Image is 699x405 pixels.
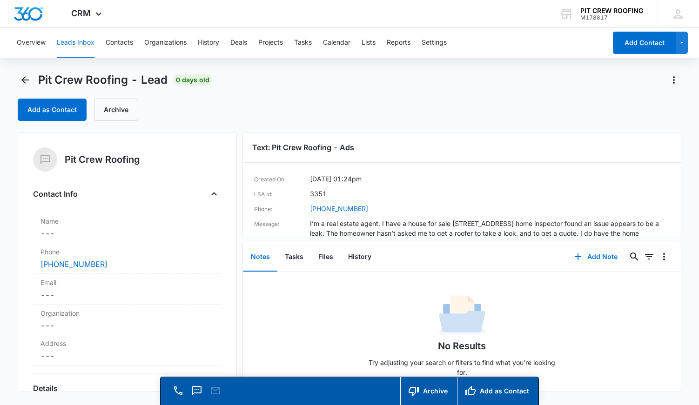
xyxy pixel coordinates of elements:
dd: --- [40,320,215,331]
button: Lists [362,28,376,58]
h4: Contact Info [33,188,78,199]
button: Calendar [323,28,350,58]
div: Email--- [33,274,222,305]
button: Overview [17,28,46,58]
button: Leads Inbox [57,28,94,58]
h4: Details [33,383,58,394]
dt: Phone: [254,204,310,215]
button: Add as Contact [457,377,538,405]
button: Add Note [565,246,627,268]
button: Tasks [277,243,311,272]
label: Phone [40,247,215,257]
button: History [341,243,379,272]
button: Deals [230,28,247,58]
h3: Text: Pit Crew Roofing - Ads [252,142,672,153]
a: Text [190,390,203,398]
button: Back [18,73,33,87]
label: Email [40,278,215,287]
button: Actions [666,73,681,87]
button: Notes [243,243,277,272]
button: Filters [642,249,657,264]
button: Close [207,186,222,201]
h5: Pit Crew Roofing [65,153,140,166]
a: [PHONE_NUMBER] [310,204,368,215]
button: Tasks [294,28,312,58]
dd: --- [40,228,215,239]
label: Name [40,216,215,226]
div: Organization--- [33,305,222,335]
a: [PHONE_NUMBER] [40,259,108,270]
button: Add Contact [613,32,676,54]
span: CRM [71,8,91,18]
button: Reports [387,28,410,58]
dd: I’m a real estate agent. I have a house for sale [STREET_ADDRESS] home inspector found an issue a... [310,219,670,248]
button: Organizations [144,28,187,58]
dd: --- [40,350,215,361]
button: Projects [258,28,283,58]
button: Files [311,243,341,272]
label: Organization [40,308,215,318]
button: Call [172,384,185,397]
button: Contacts [106,28,133,58]
dt: Created On: [254,174,310,185]
div: Name--- [33,212,222,243]
dd: 3351 [310,189,327,200]
div: account name [580,7,643,14]
img: No Data [439,292,485,339]
div: Address--- [33,335,222,365]
div: account id [580,14,643,21]
button: Add as Contact [18,99,87,121]
dt: LSA Id: [254,189,310,200]
span: Pit Crew Roofing - Lead [38,73,168,87]
dd: --- [40,289,215,300]
dt: Message: [254,219,310,248]
a: Call [172,390,185,398]
h1: No Results [438,339,486,353]
button: Archive [94,99,138,121]
dd: [DATE] 01:24pm [310,174,362,185]
button: Overflow Menu [657,249,672,264]
button: Archive [400,377,457,405]
label: Address [40,339,215,348]
span: 0 days old [173,74,212,86]
p: Try adjusting your search or filters to find what you’re looking for. [364,358,560,377]
button: Search... [627,249,642,264]
div: Phone[PHONE_NUMBER] [33,243,222,274]
button: Text [190,384,203,397]
button: History [198,28,219,58]
button: Settings [422,28,447,58]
